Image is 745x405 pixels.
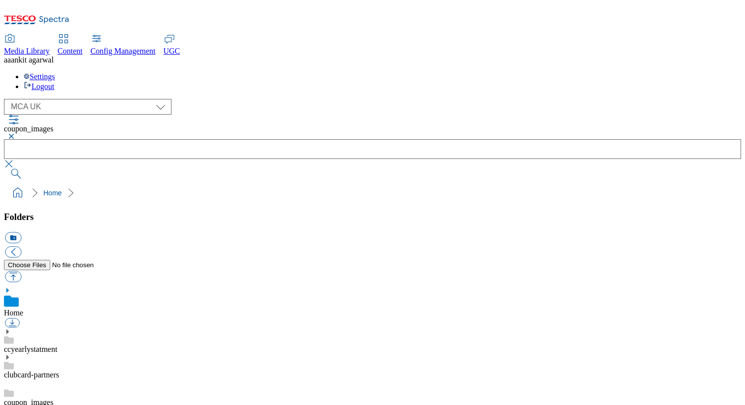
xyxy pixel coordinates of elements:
[164,35,180,56] a: UGC
[4,371,59,379] a: clubcard-partners
[4,212,741,222] h3: Folders
[10,185,26,201] a: home
[58,35,83,56] a: Content
[4,56,11,64] span: aa
[4,47,50,55] span: Media Library
[11,56,54,64] span: ankit agarwal
[24,72,55,81] a: Settings
[91,47,156,55] span: Config Management
[43,189,62,197] a: Home
[4,309,23,317] a: Home
[164,47,180,55] span: UGC
[4,125,53,133] span: coupon_images
[4,35,50,56] a: Media Library
[24,82,54,91] a: Logout
[4,184,741,202] nav: breadcrumb
[58,47,83,55] span: Content
[91,35,156,56] a: Config Management
[4,345,57,353] a: ccyearlystatment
